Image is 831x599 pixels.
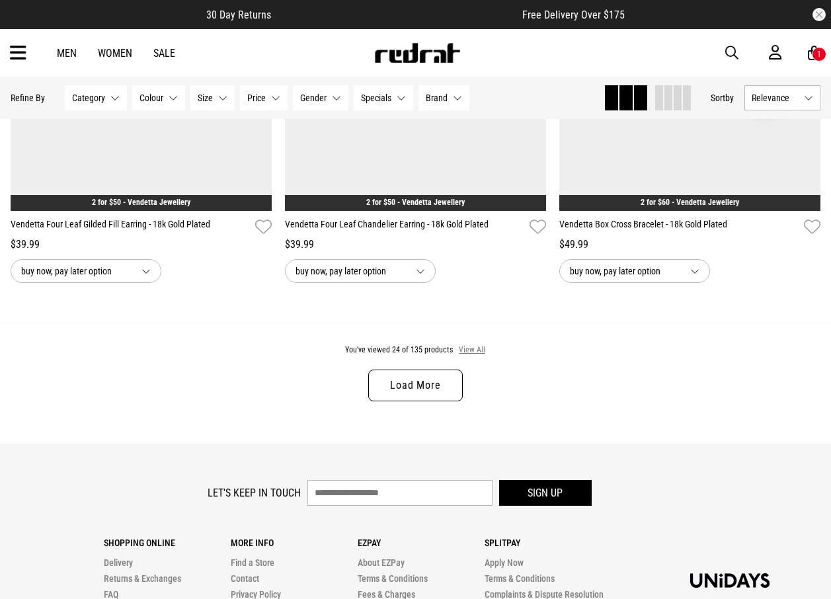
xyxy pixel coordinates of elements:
[808,46,820,60] a: 1
[300,93,327,103] span: Gender
[725,93,734,103] span: by
[104,557,133,568] a: Delivery
[570,263,680,279] span: buy now, pay later option
[499,480,592,506] button: Sign up
[11,259,161,283] button: buy now, pay later option
[485,557,524,568] a: Apply Now
[21,263,131,279] span: buy now, pay later option
[366,198,465,207] a: 2 for $50 - Vendetta Jewellery
[358,573,428,584] a: Terms & Conditions
[190,85,235,110] button: Size
[485,538,612,548] p: Splitpay
[104,573,181,584] a: Returns & Exchanges
[231,557,274,568] a: Find a Store
[104,538,231,548] p: Shopping Online
[57,47,77,60] a: Men
[485,573,555,584] a: Terms & Conditions
[368,370,462,401] a: Load More
[817,50,821,59] div: 1
[11,93,45,103] p: Refine By
[132,85,185,110] button: Colour
[72,93,105,103] span: Category
[231,538,358,548] p: More Info
[711,90,734,106] button: Sortby
[293,85,348,110] button: Gender
[752,93,799,103] span: Relevance
[744,85,820,110] button: Relevance
[358,557,405,568] a: About EZPay
[426,93,448,103] span: Brand
[98,47,132,60] a: Women
[354,85,413,110] button: Specials
[458,344,486,356] button: View All
[240,85,288,110] button: Price
[418,85,469,110] button: Brand
[285,218,524,237] a: Vendetta Four Leaf Chandelier Earring - 18k Gold Plated
[247,93,266,103] span: Price
[206,9,271,21] span: 30 Day Returns
[559,218,799,237] a: Vendetta Box Cross Bracelet - 18k Gold Plated
[358,538,485,548] p: Ezpay
[641,198,739,207] a: 2 for $60 - Vendetta Jewellery
[522,9,625,21] span: Free Delivery Over $175
[690,573,770,588] img: Unidays
[92,198,190,207] a: 2 for $50 - Vendetta Jewellery
[345,345,453,354] span: You've viewed 24 of 135 products
[139,93,163,103] span: Colour
[231,573,259,584] a: Contact
[208,487,301,499] label: Let's keep in touch
[374,43,461,63] img: Redrat logo
[153,47,175,60] a: Sale
[297,8,496,21] iframe: Customer reviews powered by Trustpilot
[296,263,405,279] span: buy now, pay later option
[198,93,213,103] span: Size
[65,85,127,110] button: Category
[11,218,250,237] a: Vendetta Four Leaf Gilded Fill Earring - 18k Gold Plated
[11,237,272,253] div: $39.99
[361,93,391,103] span: Specials
[559,259,710,283] button: buy now, pay later option
[559,237,820,253] div: $49.99
[285,259,436,283] button: buy now, pay later option
[285,237,546,253] div: $39.99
